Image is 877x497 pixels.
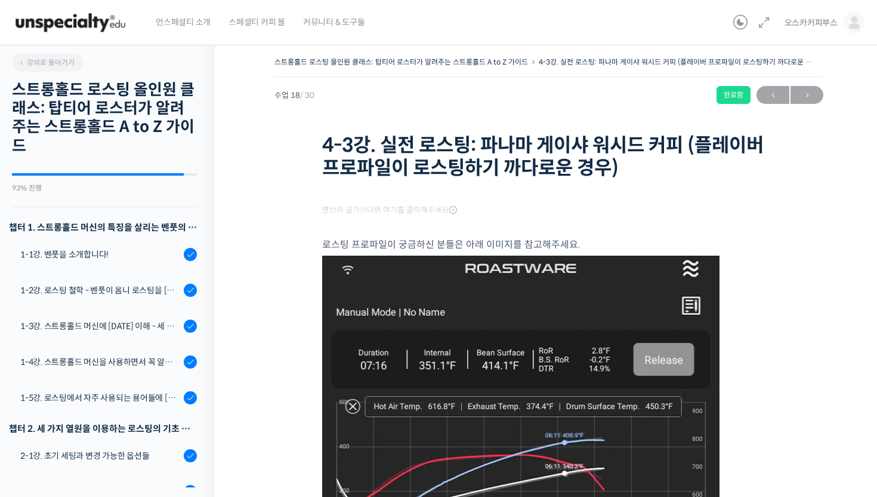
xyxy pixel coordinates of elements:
span: → [790,87,823,103]
a: 강의로 돌아가기 [12,54,84,72]
h1: 4-3강. 실전 로스팅: 파나마 게이샤 워시드 커피 (플레이버 프로파일이 로스팅하기 까다로운 경우) [322,134,776,180]
a: 다음→ [790,86,823,104]
span: ← [756,87,789,103]
div: 챕터 2. 세 가지 열원을 이용하는 로스팅의 기초 설계 [9,421,197,437]
span: 영상이 끊기신다면 여기를 클릭해주세요 [322,205,457,215]
a: 4-3강. 실전 로스팅: 파나마 게이샤 워시드 커피 (플레이버 프로파일이 로스팅하기 까다로운 경우) [539,57,821,66]
div: 1-2강. 로스팅 철학 - 벤풋이 옴니 로스팅을 [DATE] 않는 이유 [20,284,180,297]
div: 1-3강. 스트롱홀드 머신에 [DATE] 이해 - 세 가지 열원이 만들어내는 변화 [20,320,180,333]
span: / 30 [300,90,314,100]
a: 스트롱홀드 로스팅 올인원 클래스: 탑티어 로스터가 알려주는 스트롱홀드 A to Z 가이드 [274,57,528,66]
span: 오스카커피부스 [785,17,838,28]
div: 1-1강. 벤풋을 소개합니다! [20,248,180,261]
div: 1-4강. 스트롱홀드 머신을 사용하면서 꼭 알고 있어야 할 유의사항 [20,355,180,369]
span: 강의로 돌아가기 [18,58,75,67]
div: 93% 진행 [12,185,197,192]
h2: 스트롱홀드 로스팅 올인원 클래스: 탑티어 로스터가 알려주는 스트롱홀드 A to Z 가이드 [12,81,197,155]
h3: 챕터 1. 스트롱홀드 머신의 특징을 살리는 벤풋의 로스팅 방식 [9,219,197,235]
div: 2-1강. 초기 세팅과 변경 가능한 옵션들 [20,449,180,462]
div: 1-5강. 로스팅에서 자주 사용되는 용어들에 [DATE] 이해 [20,391,180,404]
div: 완료함 [717,86,751,104]
a: ←이전 [756,86,789,104]
p: 로스팅 프로파일이 궁금하신 분들은 아래 이미지를 참고해주세요. [322,237,776,253]
span: 수업 18 [274,91,314,99]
